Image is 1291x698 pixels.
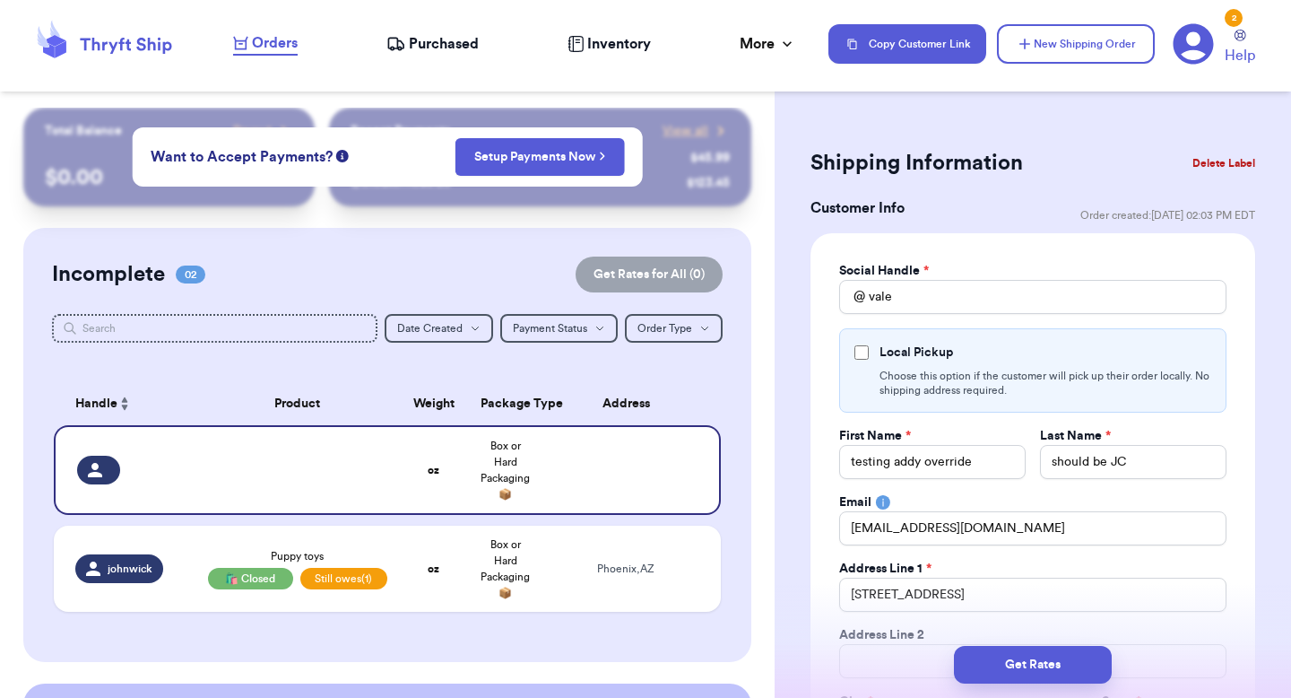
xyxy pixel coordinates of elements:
span: Purchased [409,33,479,55]
span: Payout [233,122,272,140]
span: Box or Hard Packaging 📦 [481,441,530,500]
div: More [740,33,796,55]
button: Payment Status [500,314,618,343]
a: Purchased [386,33,479,55]
input: Search [52,314,377,343]
p: $ 0.00 [45,163,293,192]
button: New Shipping Order [997,24,1155,64]
span: View all [663,122,708,140]
label: Address Line 2 [839,626,924,644]
div: 2 [1225,9,1243,27]
span: Payment Status [513,323,587,334]
label: Social Handle [839,262,929,280]
strong: oz [428,465,439,476]
h2: Incomplete [52,260,165,289]
button: Sort ascending [117,393,132,414]
span: Orders [252,32,298,54]
span: Order created: [DATE] 02:03 PM EDT [1080,208,1255,222]
button: Date Created [385,314,493,343]
div: 🛍️ Closed [208,568,293,589]
div: $ 123.45 [687,174,730,192]
a: 2 [1173,23,1214,65]
button: Get Rates [954,646,1112,684]
span: Puppy toys [271,551,324,562]
span: Inventory [587,33,651,55]
span: Date Created [397,323,463,334]
h3: Customer Info [810,197,905,219]
label: Email [839,493,871,511]
th: Product [197,382,398,425]
a: Inventory [568,33,651,55]
div: $ 45.99 [690,149,730,167]
a: Orders [233,32,298,56]
a: View all [663,122,730,140]
span: 02 [176,266,205,284]
p: Recent Payments [351,122,450,140]
button: Copy Customer Link [828,24,986,64]
button: Delete Label [1185,144,1262,183]
span: Want to Accept Payments? [151,146,333,168]
label: Last Name [1040,427,1111,445]
p: Choose this option if the customer will pick up their order locally. No shipping address required. [879,369,1211,397]
p: Total Balance [45,122,122,140]
label: Address Line 1 [839,560,931,578]
button: Order Type [625,314,723,343]
th: Weight [398,382,470,425]
h2: Shipping Information [810,149,1023,178]
span: Help [1225,45,1255,66]
div: @ [839,280,865,314]
span: Order Type [637,323,692,334]
label: First Name [839,427,911,445]
th: Package Type [470,382,542,425]
button: Get Rates for All (0) [576,257,723,292]
a: Help [1225,30,1255,66]
a: Setup Payments Now [474,148,606,166]
span: johnwick [108,562,152,576]
span: Box or Hard Packaging 📦 [481,539,530,598]
span: Handle [75,395,117,414]
a: Payout [233,122,293,140]
strong: oz [428,563,439,574]
span: Still owes (1) [300,568,387,589]
th: Address [542,382,721,425]
label: Local Pickup [879,344,953,362]
div: Phoenix , AZ [552,563,699,576]
button: Setup Payments Now [455,138,625,176]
